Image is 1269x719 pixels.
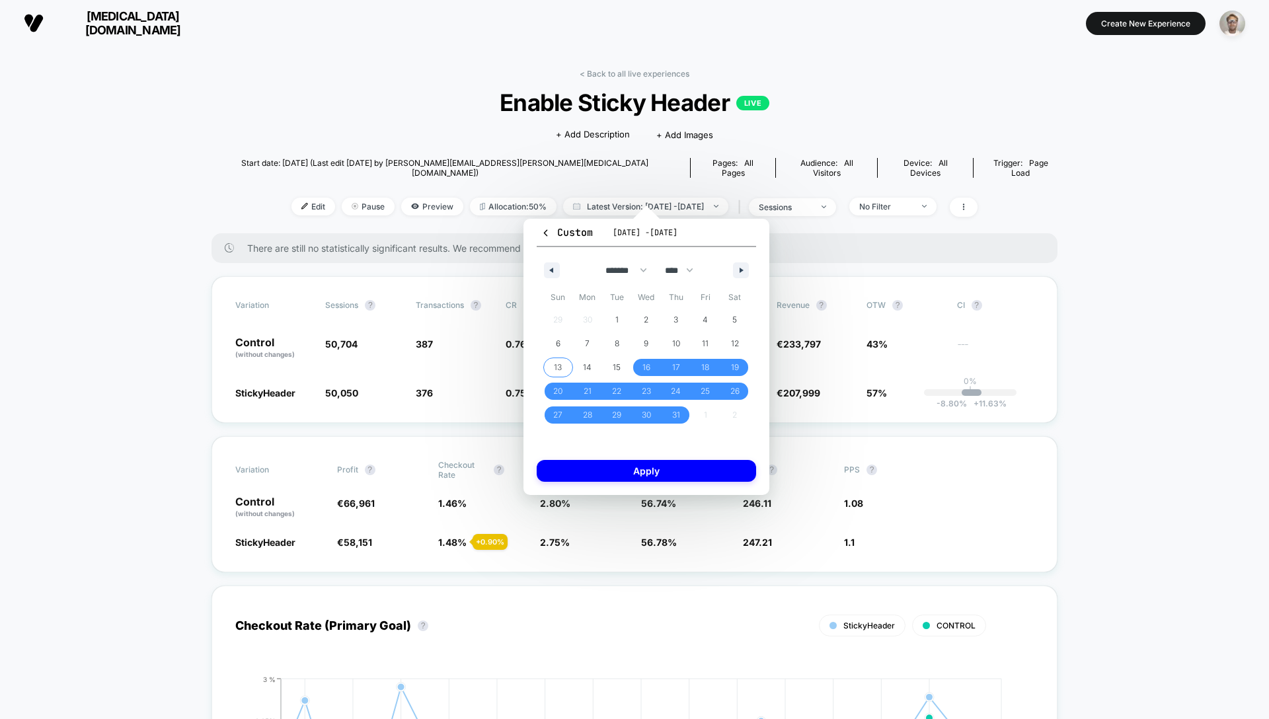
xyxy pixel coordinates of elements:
[235,387,295,398] span: StickyHeader
[337,498,375,509] span: €
[553,379,562,403] span: 20
[786,158,867,178] div: Audience:
[573,403,603,427] button: 28
[691,356,720,379] button: 18
[325,387,358,398] span: 50,050
[438,498,467,509] span: 1.46 %
[54,9,212,37] span: [MEDICAL_DATA][DOMAIN_NAME]
[543,403,573,427] button: 27
[235,537,295,548] span: StickyHeader
[877,158,973,178] span: Device:
[720,287,750,308] span: Sat
[632,332,662,356] button: 9
[416,338,433,350] span: 387
[866,465,877,475] button: ?
[735,198,749,217] span: |
[642,403,651,427] span: 30
[892,300,903,311] button: ?
[438,537,467,548] span: 1.48 %
[777,338,821,350] span: €
[661,403,691,427] button: 31
[656,130,713,140] span: + Add Images
[556,332,560,356] span: 6
[720,356,750,379] button: 19
[254,89,1015,116] span: Enable Sticky Header
[573,356,603,379] button: 14
[235,300,308,311] span: Variation
[301,203,308,209] img: edit
[563,198,728,215] span: Latest Version: [DATE] - [DATE]
[602,308,632,332] button: 1
[661,379,691,403] button: 24
[235,350,295,358] span: (without changes)
[813,158,853,178] span: All Visitors
[632,379,662,403] button: 23
[235,496,324,519] p: Control
[344,537,372,548] span: 58,151
[401,198,463,215] span: Preview
[720,332,750,356] button: 12
[731,332,739,356] span: 12
[632,308,662,332] button: 2
[543,356,573,379] button: 13
[910,158,948,178] span: all devices
[506,387,535,398] span: 0.75 %
[506,338,535,350] span: 0.76 %
[743,537,772,548] span: 247.21
[732,308,737,332] span: 5
[365,465,375,475] button: ?
[714,205,718,208] img: end
[691,332,720,356] button: 11
[573,287,603,308] span: Mon
[673,308,678,332] span: 3
[418,621,428,631] button: ?
[365,300,375,311] button: ?
[983,158,1057,178] div: Trigger:
[263,675,276,683] tspan: 3 %
[541,226,593,239] span: Custom
[672,332,680,356] span: 10
[602,403,632,427] button: 29
[573,203,580,209] img: calendar
[866,387,887,398] span: 57%
[583,403,592,427] span: 28
[540,537,570,548] span: 2.75 %
[822,206,826,208] img: end
[844,537,855,548] span: 1.1
[344,498,375,509] span: 66,961
[537,225,756,247] button: Custom[DATE] -[DATE]
[615,308,619,332] span: 1
[1086,12,1206,35] button: Create New Experience
[661,308,691,332] button: 3
[844,465,860,474] span: PPS
[416,387,433,398] span: 376
[1011,158,1048,178] span: Page Load
[1219,11,1245,36] img: ppic
[661,287,691,308] span: Thu
[632,356,662,379] button: 16
[337,465,358,474] span: Profit
[974,398,979,408] span: +
[641,498,676,509] span: 56.74 %
[777,300,810,310] span: Revenue
[644,332,648,356] span: 9
[972,300,982,311] button: ?
[691,308,720,332] button: 4
[866,300,939,311] span: OTW
[554,356,562,379] span: 13
[777,387,820,398] span: €
[720,379,750,403] button: 26
[672,403,680,427] span: 31
[583,356,592,379] span: 14
[325,300,358,310] span: Sessions
[957,340,1034,359] span: ---
[922,205,927,208] img: end
[642,356,650,379] span: 16
[957,300,1030,311] span: CI
[702,332,709,356] span: 11
[844,498,863,509] span: 1.08
[612,379,621,403] span: 22
[736,96,769,110] p: LIVE
[691,379,720,403] button: 25
[937,621,976,630] span: CONTROL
